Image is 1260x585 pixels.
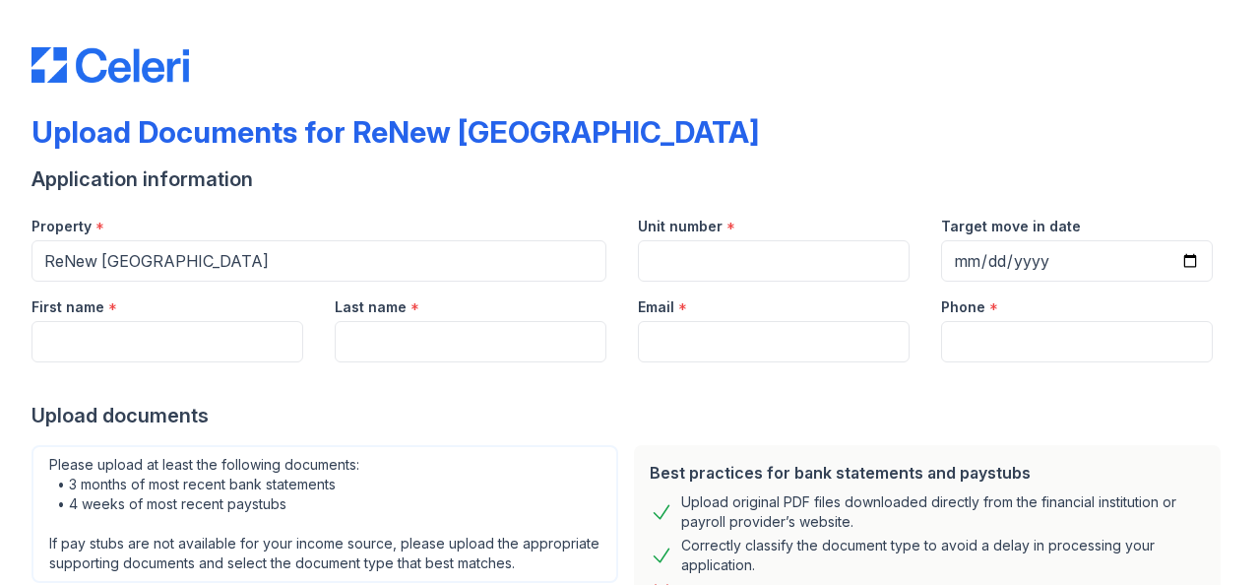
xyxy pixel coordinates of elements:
label: Phone [941,297,985,317]
div: Upload Documents for ReNew [GEOGRAPHIC_DATA] [31,114,759,150]
label: Last name [335,297,407,317]
div: Application information [31,165,1228,193]
div: Upload original PDF files downloaded directly from the financial institution or payroll provider’... [681,492,1205,532]
label: Unit number [638,217,723,236]
div: Upload documents [31,402,1228,429]
div: Correctly classify the document type to avoid a delay in processing your application. [681,536,1205,575]
label: Email [638,297,674,317]
div: Please upload at least the following documents: • 3 months of most recent bank statements • 4 wee... [31,445,618,583]
label: Target move in date [941,217,1081,236]
img: CE_Logo_Blue-a8612792a0a2168367f1c8372b55b34899dd931a85d93a1a3d3e32e68fde9ad4.png [31,47,189,83]
label: First name [31,297,104,317]
div: Best practices for bank statements and paystubs [650,461,1205,485]
label: Property [31,217,92,236]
